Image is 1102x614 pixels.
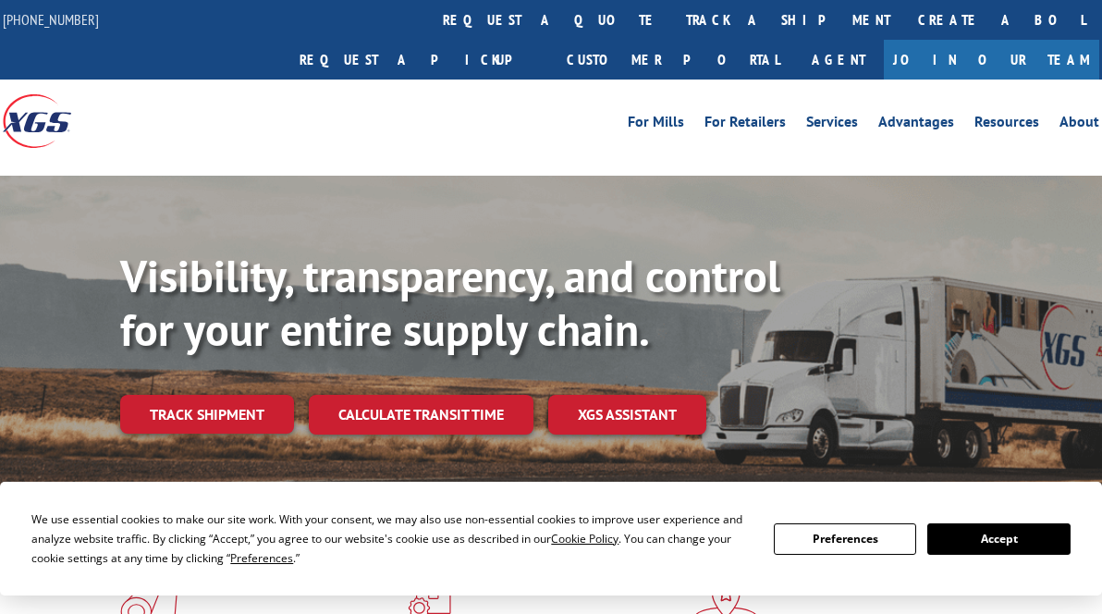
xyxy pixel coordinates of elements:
a: XGS ASSISTANT [548,395,706,435]
a: Resources [974,115,1039,135]
span: Preferences [230,550,293,566]
button: Preferences [774,523,916,555]
a: Request a pickup [286,40,553,80]
a: For Retailers [704,115,786,135]
span: Cookie Policy [551,531,618,546]
button: Accept [927,523,1070,555]
a: Join Our Team [884,40,1099,80]
div: We use essential cookies to make our site work. With your consent, we may also use non-essential ... [31,510,752,568]
b: Visibility, transparency, and control for your entire supply chain. [120,247,780,358]
a: Customer Portal [553,40,793,80]
a: [PHONE_NUMBER] [3,10,99,29]
a: Calculate transit time [309,395,533,435]
a: Services [806,115,858,135]
a: For Mills [628,115,684,135]
a: Track shipment [120,395,294,434]
a: Agent [793,40,884,80]
a: Advantages [878,115,954,135]
a: About [1059,115,1099,135]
